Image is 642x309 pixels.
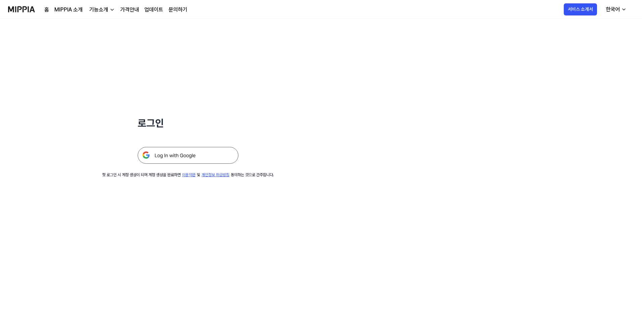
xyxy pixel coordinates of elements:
img: down [109,7,115,12]
a: MIPPIA 소개 [54,6,83,14]
a: 이용약관 [182,172,195,177]
a: 홈 [44,6,49,14]
a: 문의하기 [169,6,187,14]
a: 개인정보 취급방침 [201,172,229,177]
img: 구글 로그인 버튼 [138,147,238,164]
div: 기능소개 [88,6,109,14]
h1: 로그인 [138,116,238,131]
div: 한국어 [604,5,621,13]
button: 한국어 [600,3,631,16]
a: 업데이트 [144,6,163,14]
button: 서비스 소개서 [564,3,597,15]
div: 첫 로그인 시 계정 생성이 되며 계정 생성을 완료하면 및 동의하는 것으로 간주합니다. [102,172,274,178]
button: 기능소개 [88,6,115,14]
a: 가격안내 [120,6,139,14]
